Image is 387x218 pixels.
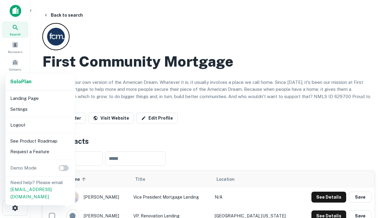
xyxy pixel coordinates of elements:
p: Demo Mode [8,164,39,172]
p: Need help? Please email [10,179,70,200]
li: Logout [8,120,73,130]
li: Request a Feature [8,146,73,157]
a: [EMAIL_ADDRESS][DOMAIN_NAME] [10,187,52,199]
a: SoloPlan [10,78,31,85]
li: Settings [8,104,73,115]
iframe: Chat Widget [357,150,387,179]
strong: Solo Plan [10,79,31,84]
li: Landing Page [8,93,73,104]
li: See Product Roadmap [8,136,73,147]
